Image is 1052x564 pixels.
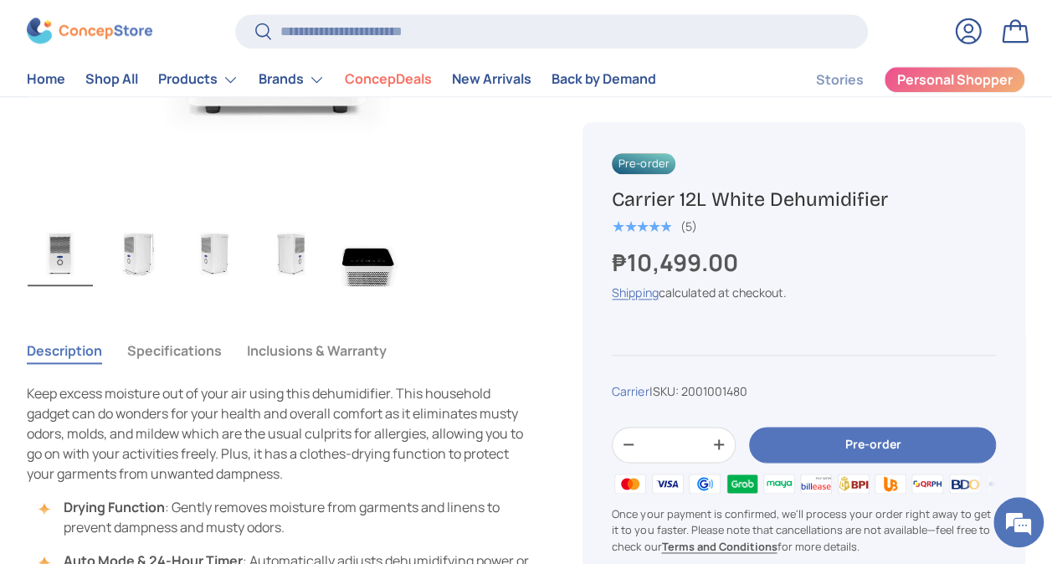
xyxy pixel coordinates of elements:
p: Once your payment is confirmed, we'll process your order right away to get it to you faster. Plea... [612,506,996,555]
nav: Secondary [776,63,1025,96]
img: carrier-dehumidifier-12-liter-left-side-with-dimensions-view-concepstore [105,219,170,286]
strong: Drying Function [64,498,165,516]
a: Shipping [612,285,658,300]
button: Inclusions & Warranty [247,331,387,370]
img: maya [761,471,798,496]
a: Personal Shopper [884,66,1025,93]
a: Back by Demand [552,64,656,96]
img: carrier-dehumidifier-12-liter-left-side-view-concepstore [182,219,247,286]
span: Pre-order [612,153,675,174]
h1: Carrier 12L White Dehumidifier [612,187,996,212]
summary: Brands [249,63,335,96]
img: gcash [686,471,723,496]
span: SKU: [652,383,678,399]
a: Shop All [85,64,138,96]
a: New Arrivals [452,64,531,96]
img: bpi [835,471,872,496]
p: Keep excess moisture out of your air using this dehumidifier. This household gadget can do wonder... [27,383,529,484]
a: 5.0 out of 5.0 stars (5) [612,216,696,234]
button: Pre-order [749,427,996,463]
li: : Gently removes moisture from garments and linens to prevent dampness and musty odors. [44,497,529,537]
img: visa [649,471,686,496]
span: ★★★★★ [612,218,671,235]
button: Specifications [127,331,222,370]
img: metrobank [983,471,1020,496]
a: Stories [816,64,864,96]
div: calculated at checkout. [612,284,996,301]
span: | [649,383,747,399]
span: Personal Shopper [897,74,1013,87]
a: ConcepDeals [345,64,432,96]
span: 2001001480 [680,383,747,399]
div: (5) [680,221,696,233]
img: ConcepStore [27,18,152,44]
img: carrier-dehumidifier-12-liter-right-side-view-concepstore [259,219,324,286]
button: Description [27,331,102,370]
img: carrier-dehumidifier-12-liter-top-with-buttons-view-concepstore [336,219,401,286]
a: Carrier [612,383,649,399]
img: carrier-dehumidifier-12-liter-full-view-concepstore [28,219,93,286]
img: master [612,471,649,496]
strong: ₱10,499.00 [612,246,742,278]
img: billease [798,471,834,496]
a: Home [27,64,65,96]
img: qrph [909,471,946,496]
nav: Primary [27,63,656,96]
div: 5.0 out of 5.0 stars [612,219,671,234]
img: grabpay [723,471,760,496]
summary: Products [148,63,249,96]
img: bdo [947,471,983,496]
img: ubp [872,471,909,496]
a: Terms and Conditions [661,539,777,554]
